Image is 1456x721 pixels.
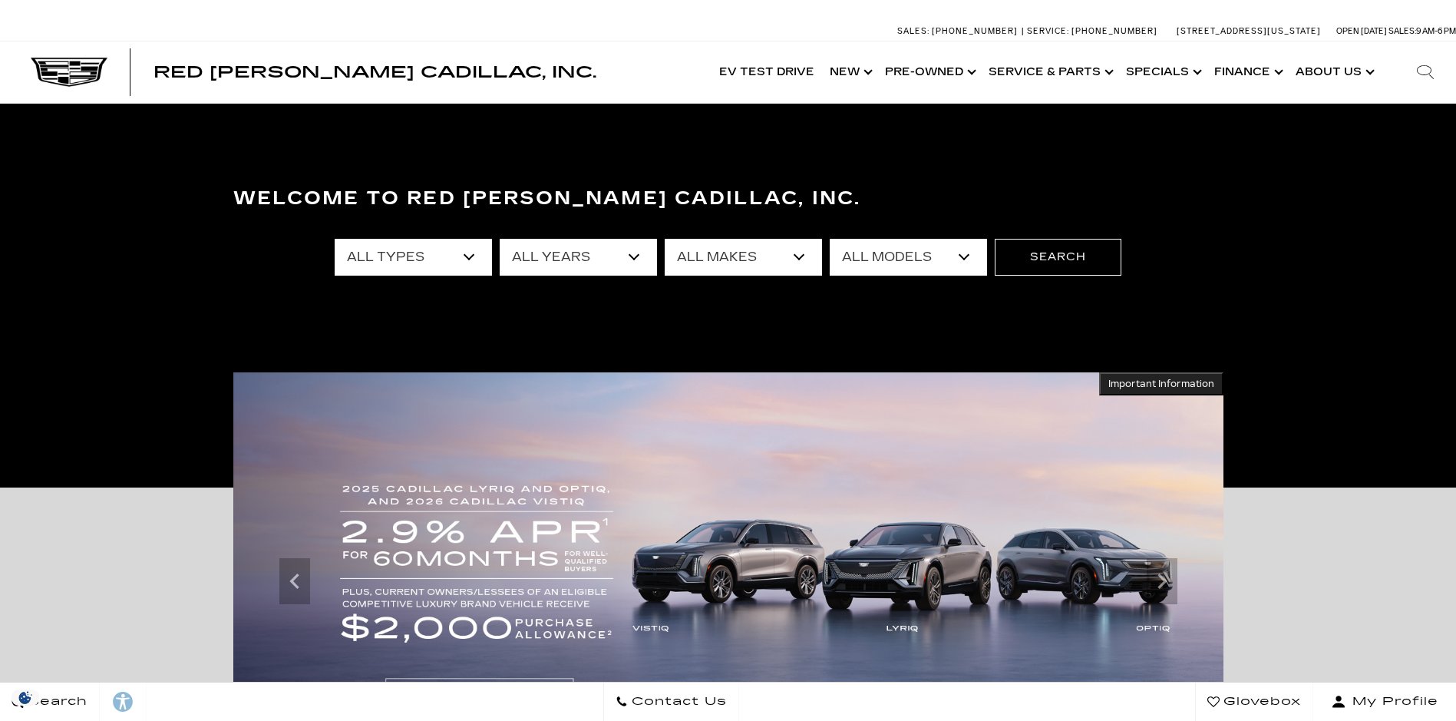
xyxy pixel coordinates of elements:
[932,26,1018,36] span: [PHONE_NUMBER]
[1416,26,1456,36] span: 9 AM-6 PM
[1336,26,1387,36] span: Open [DATE]
[31,58,107,87] img: Cadillac Dark Logo with Cadillac White Text
[500,239,657,276] select: Filter by year
[897,27,1022,35] a: Sales: [PHONE_NUMBER]
[1108,378,1214,390] span: Important Information
[711,41,822,103] a: EV Test Drive
[1207,41,1288,103] a: Finance
[1313,683,1456,721] button: Open user profile menu
[995,239,1121,276] button: Search
[24,691,87,713] span: Search
[1288,41,1379,103] a: About Us
[8,690,43,706] img: Opt-Out Icon
[1346,691,1438,713] span: My Profile
[1147,558,1177,604] div: Next
[830,239,987,276] select: Filter by model
[154,64,596,80] a: Red [PERSON_NAME] Cadillac, Inc.
[822,41,877,103] a: New
[628,691,727,713] span: Contact Us
[1220,691,1301,713] span: Glovebox
[1195,683,1313,721] a: Glovebox
[1027,26,1069,36] span: Service:
[1388,26,1416,36] span: Sales:
[1099,372,1223,395] button: Important Information
[154,63,596,81] span: Red [PERSON_NAME] Cadillac, Inc.
[603,683,739,721] a: Contact Us
[279,558,310,604] div: Previous
[8,690,43,706] section: Click to Open Cookie Consent Modal
[1177,26,1321,36] a: [STREET_ADDRESS][US_STATE]
[1118,41,1207,103] a: Specials
[665,239,822,276] select: Filter by make
[1071,26,1157,36] span: [PHONE_NUMBER]
[1022,27,1161,35] a: Service: [PHONE_NUMBER]
[335,239,492,276] select: Filter by type
[981,41,1118,103] a: Service & Parts
[233,184,1223,214] h3: Welcome to Red [PERSON_NAME] Cadillac, Inc.
[877,41,981,103] a: Pre-Owned
[897,26,929,36] span: Sales:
